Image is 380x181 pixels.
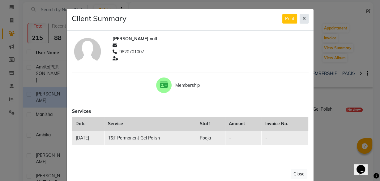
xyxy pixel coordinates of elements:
th: Staff [196,117,225,131]
td: - [262,131,308,145]
h6: Services [72,108,309,114]
th: Service [104,117,196,131]
th: Amount [225,117,261,131]
h4: Client Summary [72,14,126,23]
td: T&T Permanent Gel Polish [104,131,196,145]
button: Print [282,14,297,24]
iframe: chat widget [354,156,374,175]
td: - [225,131,261,145]
span: Membership [175,82,224,89]
td: Pooja [196,131,225,145]
td: [DATE] [72,131,104,145]
th: Invoice No. [262,117,308,131]
button: Close [291,169,307,179]
span: [PERSON_NAME] null [113,36,157,42]
span: 9820701007 [119,49,144,55]
th: Date [72,117,104,131]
